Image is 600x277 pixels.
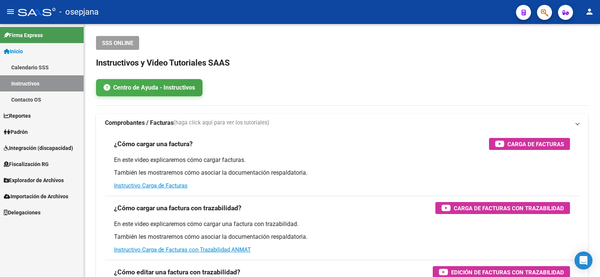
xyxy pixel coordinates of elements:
span: Integración (discapacidad) [4,144,73,152]
a: Instructivo Carga de Facturas con Trazabilidad ANMAT [114,246,251,253]
a: Centro de Ayuda - Instructivos [96,79,202,96]
span: - osepjana [59,4,99,20]
strong: Comprobantes / Facturas [105,119,174,127]
span: Edición de Facturas con Trazabilidad [451,268,564,277]
p: En este video explicaremos cómo cargar una factura con trazabilidad. [114,220,570,228]
mat-expansion-panel-header: Comprobantes / Facturas(haga click aquí para ver los tutoriales) [96,114,588,132]
button: Carga de Facturas con Trazabilidad [435,202,570,214]
span: Firma Express [4,31,43,39]
span: Carga de Facturas con Trazabilidad [454,204,564,213]
span: (haga click aquí para ver los tutoriales) [174,119,269,127]
button: SSS ONLINE [96,36,139,50]
div: Open Intercom Messenger [574,252,592,270]
span: Padrón [4,128,28,136]
span: Delegaciones [4,208,40,217]
span: SSS ONLINE [102,40,133,46]
p: También les mostraremos cómo asociar la documentación respaldatoria. [114,169,570,177]
a: Instructivo Carga de Facturas [114,182,187,189]
h3: ¿Cómo cargar una factura? [114,139,193,149]
button: Carga de Facturas [489,138,570,150]
span: Importación de Archivos [4,192,68,201]
span: Reportes [4,112,31,120]
p: También les mostraremos cómo asociar la documentación respaldatoria. [114,233,570,241]
span: Explorador de Archivos [4,176,64,184]
h3: ¿Cómo cargar una factura con trazabilidad? [114,203,241,213]
span: Fiscalización RG [4,160,49,168]
mat-icon: menu [6,7,15,16]
span: Carga de Facturas [507,139,564,149]
h2: Instructivos y Video Tutoriales SAAS [96,56,588,70]
mat-icon: person [585,7,594,16]
span: Inicio [4,47,23,55]
p: En este video explicaremos cómo cargar facturas. [114,156,570,164]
